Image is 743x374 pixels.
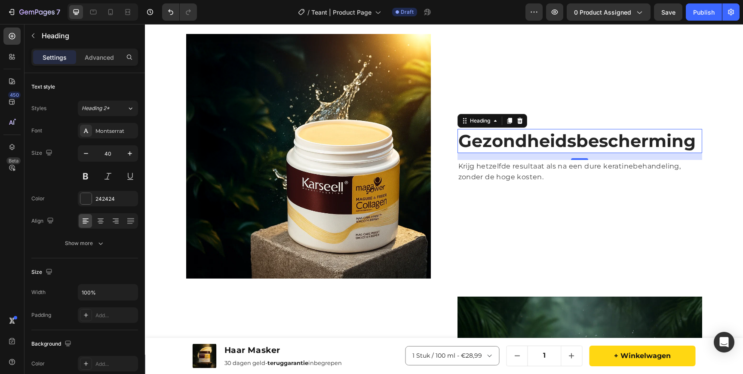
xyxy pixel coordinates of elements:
div: Add... [95,360,136,368]
div: Montserrat [95,127,136,135]
button: Save [654,3,682,21]
iframe: Design area [145,24,743,374]
div: + winkelwagen [469,328,526,337]
div: 242424 [95,195,136,203]
button: increment [416,322,437,342]
strong: teruggarantie [123,335,163,342]
div: Size [31,147,54,159]
div: Text style [31,83,55,91]
button: Show more [31,236,138,251]
button: Heading 2* [78,101,138,116]
p: Settings [43,53,67,62]
input: Auto [78,285,138,300]
span: Heading 2* [82,104,110,112]
button: Publish [686,3,722,21]
div: Size [31,267,54,278]
div: Padding [31,311,51,319]
div: Font [31,127,42,135]
p: Heading [42,31,135,41]
span: Teant | Product Page [311,8,371,17]
div: Color [31,195,45,202]
div: Undo/Redo [162,3,197,21]
button: + winkelwagen [444,322,550,343]
span: Draft [401,8,414,16]
span: 0 product assigned [574,8,631,17]
div: Beta [6,157,21,164]
p: Advanced [85,53,114,62]
h2: Rich Text Editor. Editing area: main [313,105,557,129]
div: Background [31,338,73,350]
button: decrement [362,322,383,342]
div: Publish [693,8,715,17]
div: Heading [323,93,347,101]
h1: Haar Masker [79,320,198,333]
p: 30 dagen geld- inbegrepen [80,335,197,343]
span: Save [661,9,675,16]
div: Add... [95,312,136,319]
div: Styles [31,104,46,112]
input: quantity [383,322,417,342]
div: Color [31,360,45,368]
button: 7 [3,3,64,21]
span: / [307,8,310,17]
p: Krijg hetzelfde resultaat als na een dure keratinebehandeling, zonder de hoge kosten. [313,137,556,159]
p: Gezondheidsbescherming [313,106,556,128]
div: Open Intercom Messenger [714,332,734,353]
div: 450 [8,92,21,98]
p: 7 [56,7,60,17]
div: Show more [65,239,105,248]
div: Align [31,215,55,227]
div: Width [31,288,46,296]
button: 0 product assigned [567,3,651,21]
